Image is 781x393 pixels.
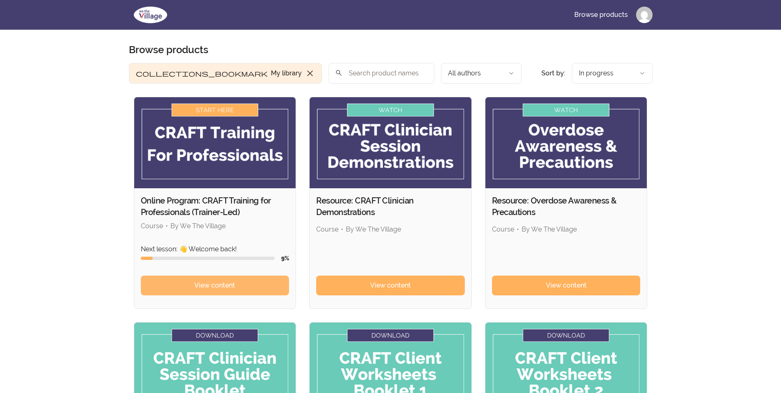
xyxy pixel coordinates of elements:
[636,7,653,23] img: Profile image for Robinette
[492,276,641,295] a: View content
[568,5,634,25] a: Browse products
[194,281,235,290] span: View content
[134,97,296,188] img: Product image for Online Program: CRAFT Training for Professionals (Trainer-Led)
[316,225,338,233] span: Course
[522,225,577,233] span: By We The Village
[370,281,411,290] span: View content
[129,5,172,25] img: We The Village logo
[141,257,275,260] div: Course progress
[541,69,565,77] span: Sort by:
[492,195,641,218] h2: Resource: Overdose Awareness & Precautions
[141,276,289,295] a: View content
[141,244,289,254] p: Next lesson: 👋 Welcome back!
[485,97,647,188] img: Product image for Resource: Overdose Awareness & Precautions
[316,276,465,295] a: View content
[141,222,163,230] span: Course
[546,281,587,290] span: View content
[346,225,401,233] span: By We The Village
[281,255,289,262] span: 9 %
[572,63,653,84] button: Product sort options
[141,195,289,218] h2: Online Program: CRAFT Training for Professionals (Trainer-Led)
[568,5,653,25] nav: Main
[170,222,226,230] span: By We The Village
[310,97,471,188] img: Product image for Resource: CRAFT Clinician Demonstrations
[492,225,514,233] span: Course
[341,225,343,233] span: •
[129,43,208,56] h1: Browse products
[166,222,168,230] span: •
[329,63,434,84] input: Search product names
[129,63,322,84] button: Filter by My library
[517,225,519,233] span: •
[441,63,522,84] button: Filter by author
[316,195,465,218] h2: Resource: CRAFT Clinician Demonstrations
[305,68,315,78] span: close
[335,67,343,79] span: search
[136,68,268,78] span: collections_bookmark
